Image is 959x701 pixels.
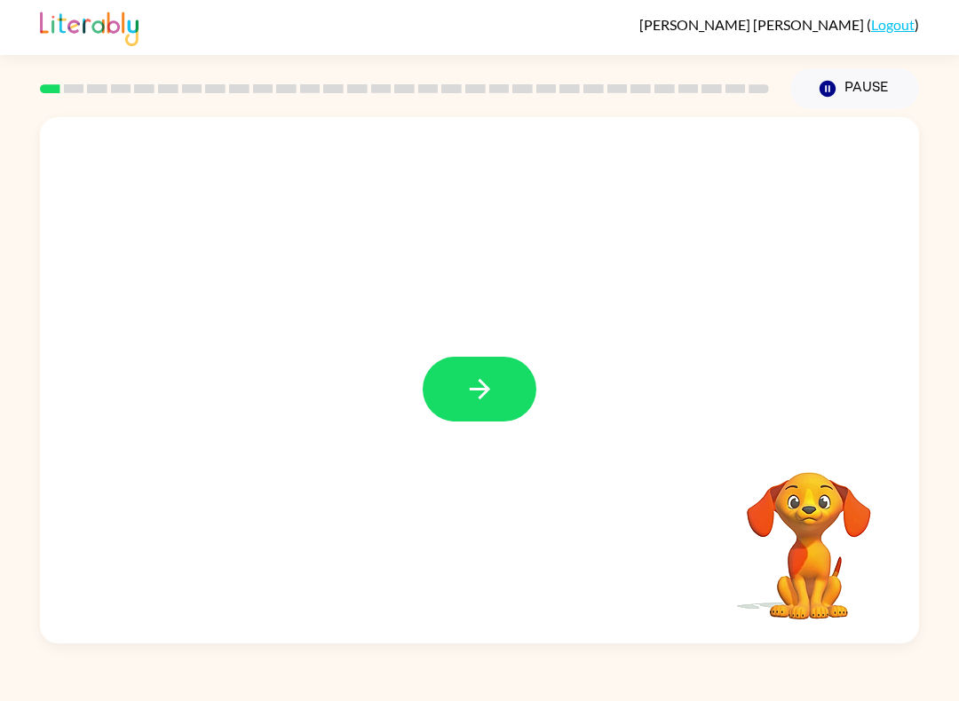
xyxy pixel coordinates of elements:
[871,16,915,33] a: Logout
[639,16,919,33] div: ( )
[790,68,919,109] button: Pause
[720,445,898,622] video: Your browser must support playing .mp4 files to use Literably. Please try using another browser.
[40,7,139,46] img: Literably
[639,16,867,33] span: [PERSON_NAME] [PERSON_NAME]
